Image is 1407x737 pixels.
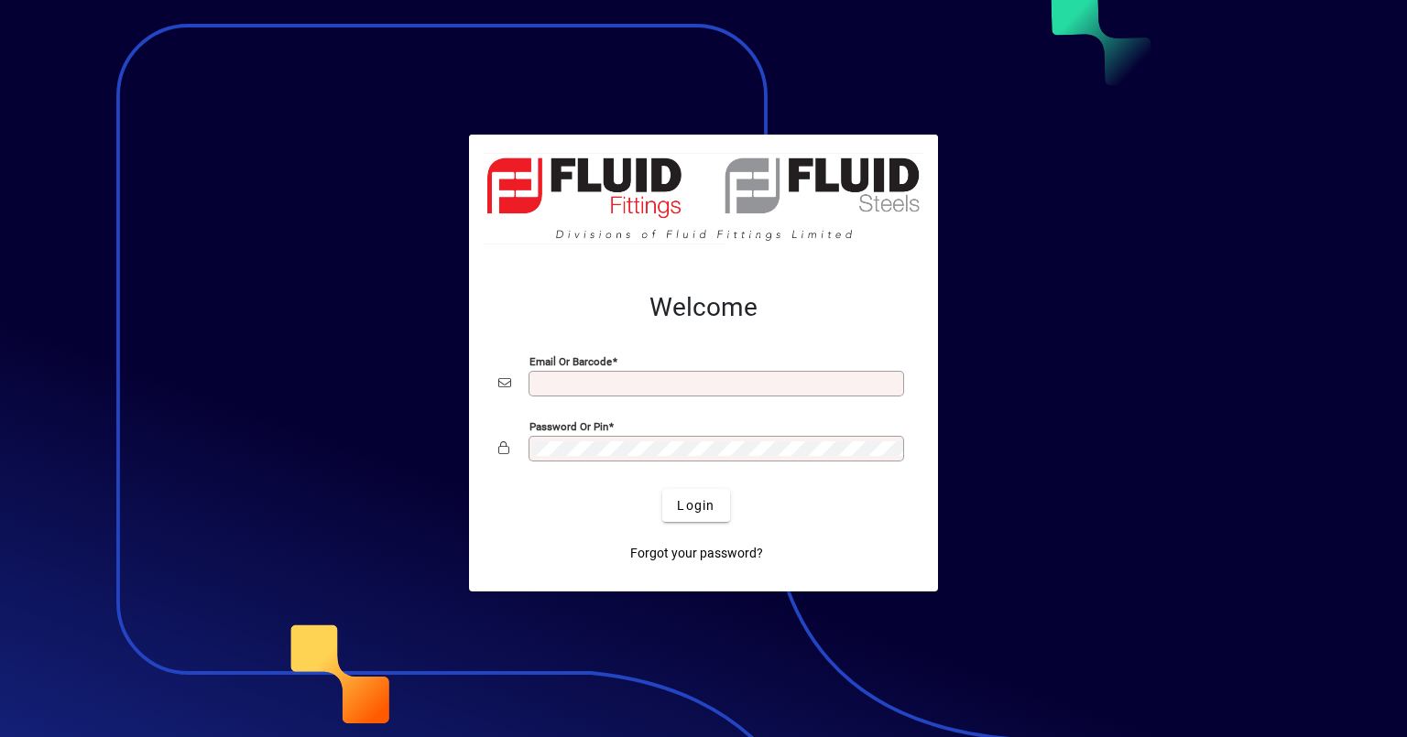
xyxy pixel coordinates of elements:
[529,355,612,368] mat-label: Email or Barcode
[529,420,608,433] mat-label: Password or Pin
[630,544,763,563] span: Forgot your password?
[498,292,909,323] h2: Welcome
[662,489,729,522] button: Login
[623,536,770,569] a: Forgot your password?
[677,496,714,515] span: Login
